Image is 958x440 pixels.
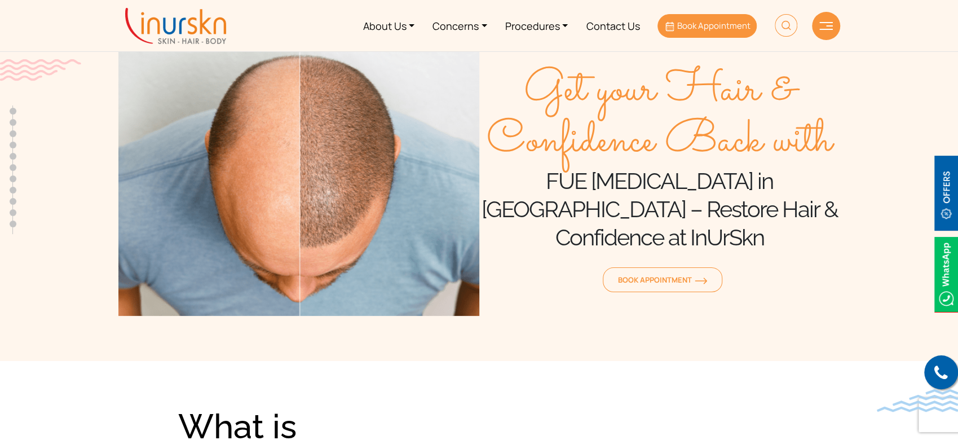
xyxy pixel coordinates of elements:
[496,5,577,47] a: Procedures
[354,5,424,47] a: About Us
[934,156,958,231] img: offerBt
[603,267,722,292] a: Book Appointmentorange-arrow
[877,389,958,412] img: bluewave
[577,5,648,47] a: Contact Us
[775,14,797,37] img: HeaderSearch
[479,65,840,167] span: Get your Hair & Confidence Back with
[934,237,958,312] img: Whatsappicon
[677,20,750,32] span: Book Appointment
[618,275,707,285] span: Book Appointment
[934,267,958,280] a: Whatsappicon
[125,8,226,44] img: inurskn-logo
[819,22,833,30] img: hamLine.svg
[657,14,756,38] a: Book Appointment
[695,278,707,284] img: orange-arrow
[479,167,840,252] h1: FUE [MEDICAL_DATA] in [GEOGRAPHIC_DATA] – Restore Hair & Confidence at InUrSkn
[423,5,496,47] a: Concerns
